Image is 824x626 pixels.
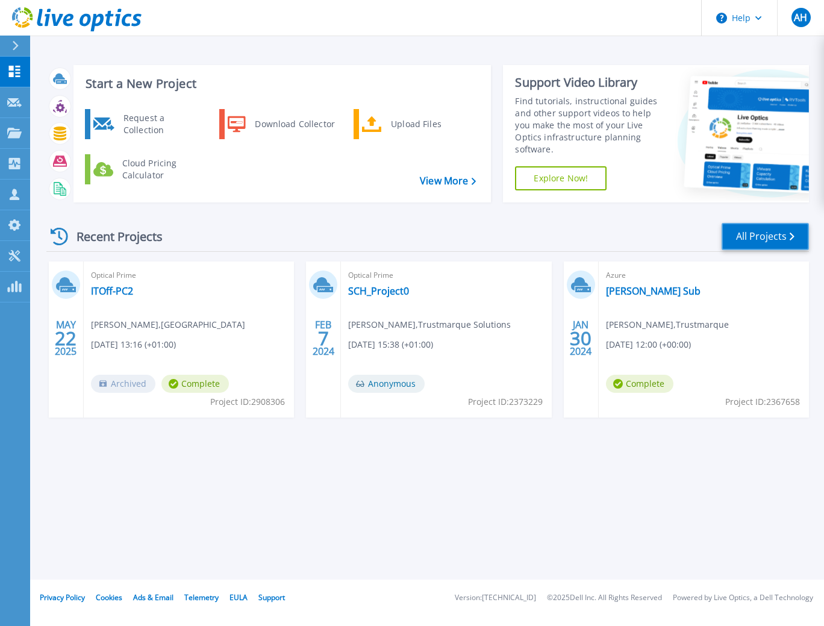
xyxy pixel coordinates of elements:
[673,594,813,602] li: Powered by Live Optics, a Dell Technology
[40,592,85,603] a: Privacy Policy
[210,395,285,408] span: Project ID: 2908306
[46,222,179,251] div: Recent Projects
[468,395,543,408] span: Project ID: 2373229
[725,395,800,408] span: Project ID: 2367658
[91,285,133,297] a: ITOff-PC2
[161,375,229,393] span: Complete
[420,175,476,187] a: View More
[133,592,173,603] a: Ads & Email
[85,109,208,139] a: Request a Collection
[348,285,409,297] a: SCH_Project0
[117,112,205,136] div: Request a Collection
[606,285,701,297] a: [PERSON_NAME] Sub
[219,109,343,139] a: Download Collector
[547,594,662,602] li: © 2025 Dell Inc. All Rights Reserved
[455,594,536,602] li: Version: [TECHNICAL_ID]
[184,592,219,603] a: Telemetry
[606,338,691,351] span: [DATE] 12:00 (+00:00)
[348,375,425,393] span: Anonymous
[91,338,176,351] span: [DATE] 13:16 (+01:00)
[385,112,474,136] div: Upload Files
[96,592,122,603] a: Cookies
[515,95,667,155] div: Find tutorials, instructional guides and other support videos to help you make the most of your L...
[249,112,340,136] div: Download Collector
[515,75,667,90] div: Support Video Library
[794,13,807,22] span: AH
[606,269,802,282] span: Azure
[722,223,809,250] a: All Projects
[348,338,433,351] span: [DATE] 15:38 (+01:00)
[229,592,248,603] a: EULA
[354,109,477,139] a: Upload Files
[55,333,76,343] span: 22
[606,375,673,393] span: Complete
[348,269,544,282] span: Optical Prime
[91,318,245,331] span: [PERSON_NAME] , [GEOGRAPHIC_DATA]
[348,318,511,331] span: [PERSON_NAME] , Trustmarque Solutions
[86,77,476,90] h3: Start a New Project
[116,157,205,181] div: Cloud Pricing Calculator
[85,154,208,184] a: Cloud Pricing Calculator
[91,269,287,282] span: Optical Prime
[312,316,335,360] div: FEB 2024
[318,333,329,343] span: 7
[258,592,285,603] a: Support
[606,318,729,331] span: [PERSON_NAME] , Trustmarque
[54,316,77,360] div: MAY 2025
[515,166,607,190] a: Explore Now!
[570,333,591,343] span: 30
[569,316,592,360] div: JAN 2024
[91,375,155,393] span: Archived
